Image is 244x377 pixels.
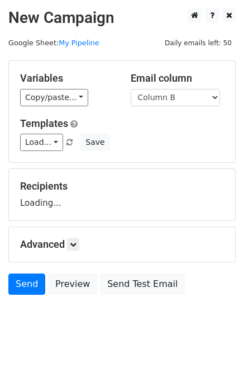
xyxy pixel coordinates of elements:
[20,238,224,251] h5: Advanced
[80,134,109,151] button: Save
[8,8,236,27] h2: New Campaign
[100,274,185,295] a: Send Test Email
[20,89,88,106] a: Copy/paste...
[131,72,224,84] h5: Email column
[8,274,45,295] a: Send
[20,134,63,151] a: Load...
[20,180,224,209] div: Loading...
[161,37,236,49] span: Daily emails left: 50
[59,39,99,47] a: My Pipeline
[8,39,99,47] small: Google Sheet:
[20,117,68,129] a: Templates
[161,39,236,47] a: Daily emails left: 50
[20,180,224,192] h5: Recipients
[48,274,97,295] a: Preview
[20,72,114,84] h5: Variables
